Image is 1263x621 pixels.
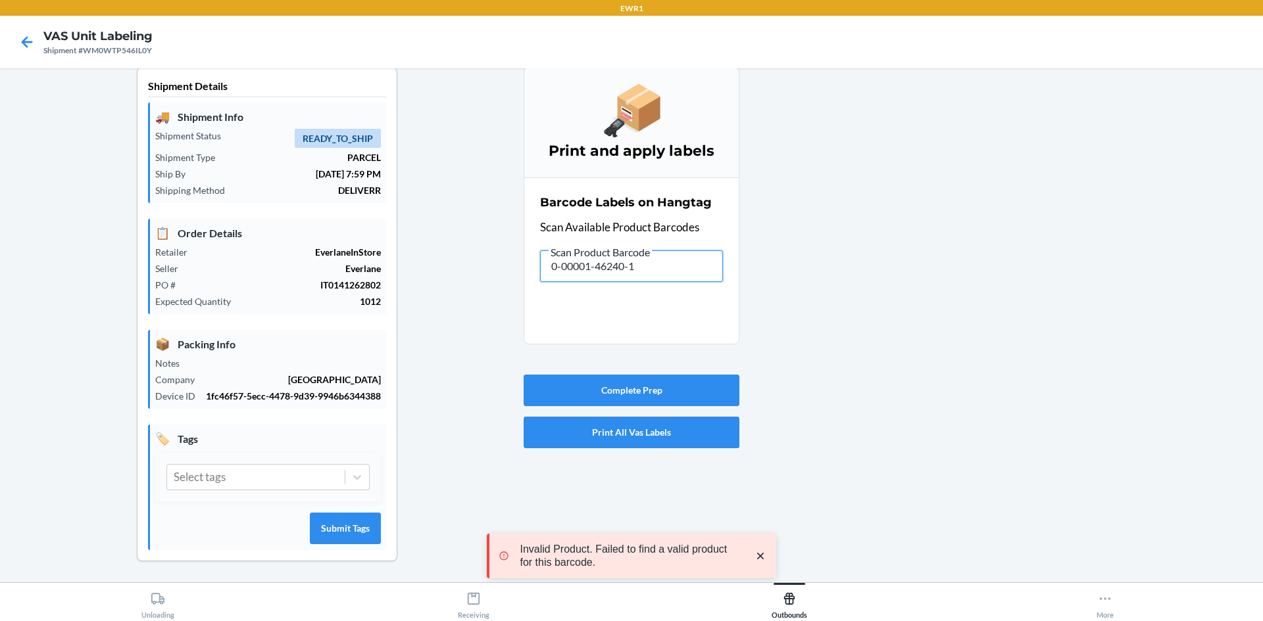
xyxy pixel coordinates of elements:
[241,294,381,308] p: 1012
[206,389,381,403] p: 1fc46f57-5ecc-4478-9d39-9946b6344388
[754,549,767,563] svg: close toast
[174,469,226,486] div: Select tags
[540,250,723,282] input: Scan Product Barcode
[155,278,186,292] p: PO #
[155,430,381,448] p: Tags
[155,430,170,448] span: 🏷️
[540,219,723,236] p: Scan Available Product Barcodes
[540,194,712,211] h2: Barcode Labels on Hangtag
[155,262,189,275] p: Seller
[155,335,170,353] span: 📦
[155,129,232,143] p: Shipment Status
[155,224,381,242] p: Order Details
[198,245,381,259] p: EverlaneInStore
[549,246,652,259] span: Scan Product Barcode
[155,245,198,259] p: Retailer
[155,224,170,242] span: 📋
[316,583,631,619] button: Receiving
[155,167,196,181] p: Ship By
[205,373,381,386] p: [GEOGRAPHIC_DATA]
[235,183,381,197] p: DELIVERR
[141,586,174,619] div: Unloading
[295,129,381,148] span: READY_TO_SHIP
[947,583,1263,619] button: More
[155,389,206,403] p: Device ID
[540,141,723,162] h3: Print and apply labels
[458,586,489,619] div: Receiving
[1097,586,1114,619] div: More
[43,45,153,57] div: Shipment #WM0WTP546IL0Y
[196,167,381,181] p: [DATE] 7:59 PM
[155,108,170,126] span: 🚚
[310,513,381,544] button: Submit Tags
[772,586,807,619] div: Outbounds
[155,356,190,370] p: Notes
[524,417,739,448] button: Print All Vas Labels
[186,278,381,292] p: IT0141262802
[155,108,381,126] p: Shipment Info
[43,28,153,45] h4: VAS Unit Labeling
[524,375,739,406] button: Complete Prep
[155,373,205,386] p: Company
[155,294,241,308] p: Expected Quantity
[631,583,947,619] button: Outbounds
[155,150,226,164] p: Shipment Type
[226,150,381,164] p: PARCEL
[148,78,386,97] p: Shipment Details
[620,3,643,14] p: EWR1
[155,335,381,353] p: Packing Info
[189,262,381,275] p: Everlane
[520,543,741,569] p: Invalid Product. Failed to find a valid product for this barcode.
[155,183,235,197] p: Shipping Method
